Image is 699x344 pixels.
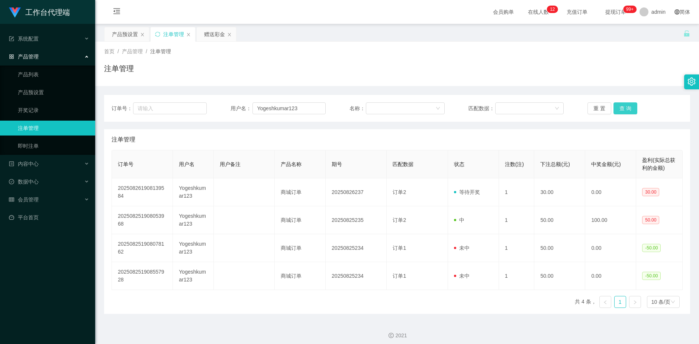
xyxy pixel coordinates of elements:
td: 20250825234 [326,234,387,262]
td: 商城订单 [275,234,326,262]
span: 注数(注) [505,161,524,167]
span: 中 [454,217,464,223]
i: 图标: check-circle-o [9,179,14,184]
li: 下一页 [629,296,641,308]
td: 1 [499,234,535,262]
span: 名称： [349,105,366,112]
i: 图标: appstore-o [9,54,14,59]
a: 开奖记录 [18,103,89,118]
i: 图标: copyright [389,333,394,338]
span: 在线人数 [524,9,553,15]
sup: 975 [623,6,637,13]
span: 会员管理 [9,197,39,203]
td: 0.00 [585,178,636,206]
td: 202508261908139584 [112,178,173,206]
a: 注单管理 [18,121,89,136]
i: 图标: global [674,9,680,15]
span: 订单1 [393,245,406,251]
span: 注单管理 [150,48,171,54]
i: 图标: form [9,36,14,41]
li: 1 [614,296,626,308]
span: 首页 [104,48,115,54]
span: 未中 [454,273,470,279]
button: 重 置 [587,102,611,114]
i: 图标: menu-fold [104,0,129,24]
td: Yogeshkumar123 [173,262,214,290]
td: 1 [499,178,535,206]
i: 图标: close [140,32,145,37]
span: 匹配数据 [393,161,413,167]
span: 等待开奖 [454,189,480,195]
i: 图标: down [436,106,440,111]
span: 数据中心 [9,179,39,185]
span: 订单2 [393,217,406,223]
td: 50.00 [534,206,585,234]
a: 图标: dashboard平台首页 [9,210,89,225]
span: 用户名： [231,105,252,112]
i: 图标: down [671,300,675,305]
td: Yogeshkumar123 [173,206,214,234]
td: Yogeshkumar123 [173,234,214,262]
span: 匹配数据： [468,105,495,112]
td: 20250825235 [326,206,387,234]
a: 产品预设置 [18,85,89,100]
span: 提现订单 [602,9,630,15]
td: 30.00 [534,178,585,206]
td: 20250825234 [326,262,387,290]
span: 50.00 [642,216,659,224]
div: 注单管理 [163,27,184,41]
span: 订单号： [112,105,133,112]
input: 请输入 [133,102,207,114]
span: 订单号 [118,161,133,167]
i: 图标: profile [9,161,14,166]
li: 上一页 [599,296,611,308]
span: 订单1 [393,273,406,279]
td: Yogeshkumar123 [173,178,214,206]
span: 状态 [454,161,464,167]
a: 产品列表 [18,67,89,82]
td: 1 [499,262,535,290]
span: 系统配置 [9,36,39,42]
span: 内容中心 [9,161,39,167]
td: 0.00 [585,234,636,262]
span: / [146,48,147,54]
i: 图标: down [555,106,559,111]
span: 用户备注 [220,161,241,167]
td: 商城订单 [275,262,326,290]
td: 50.00 [534,262,585,290]
td: 100.00 [585,206,636,234]
i: 图标: setting [687,77,696,86]
td: 1 [499,206,535,234]
div: 10 条/页 [651,296,670,308]
sup: 12 [547,6,558,13]
h1: 注单管理 [104,63,134,74]
span: 未中 [454,245,470,251]
i: 图标: sync [155,32,160,37]
div: 2021 [101,332,693,340]
span: 产品管理 [122,48,143,54]
td: 202508251908078162 [112,234,173,262]
i: 图标: table [9,197,14,202]
i: 图标: right [633,300,637,305]
td: 20250826237 [326,178,387,206]
a: 1 [615,296,626,308]
i: 图标: close [227,32,232,37]
li: 共 4 条， [575,296,596,308]
span: 用户名 [179,161,194,167]
span: 产品名称 [281,161,302,167]
span: 中奖金额(元) [591,161,621,167]
td: 202508251908557928 [112,262,173,290]
span: 期号 [332,161,342,167]
i: 图标: close [186,32,191,37]
input: 请输入 [252,102,326,114]
p: 2 [553,6,555,13]
span: -50.00 [642,272,661,280]
span: 充值订单 [563,9,591,15]
span: 注单管理 [112,135,135,144]
a: 即时注单 [18,138,89,153]
span: 盈利(实际总获利的金额) [642,157,675,171]
i: 图标: unlock [683,30,690,37]
h1: 工作台代理端 [25,0,70,24]
td: 商城订单 [275,206,326,234]
a: 工作台代理端 [9,9,70,15]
